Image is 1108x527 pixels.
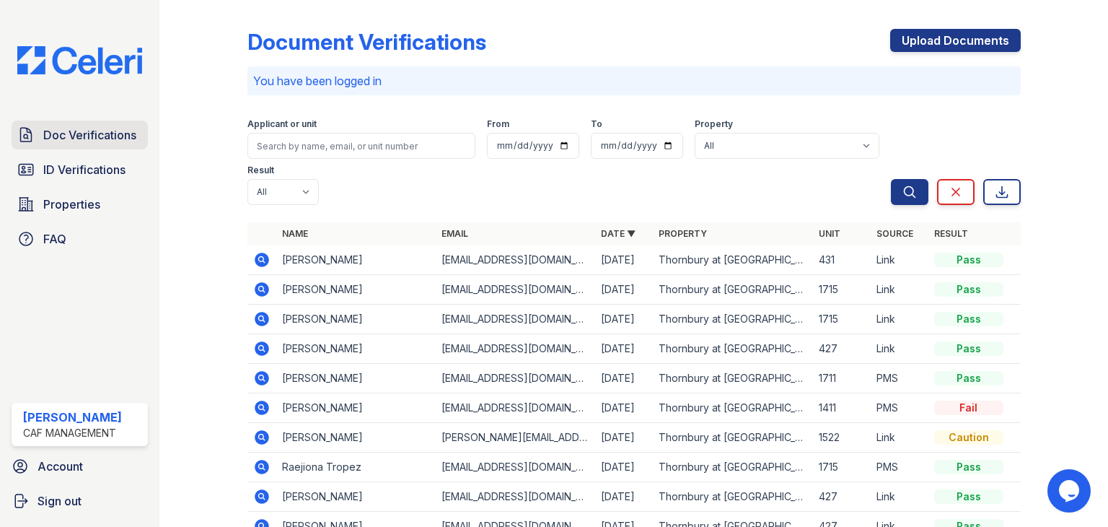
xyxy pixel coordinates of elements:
a: Sign out [6,487,154,515]
iframe: chat widget [1047,469,1094,513]
td: Link [871,275,928,305]
div: Fail [934,401,1003,415]
td: Link [871,423,928,453]
td: PMS [871,364,928,393]
label: Applicant or unit [247,118,317,130]
a: Unit [819,228,840,239]
a: ID Verifications [12,155,148,184]
a: Account [6,452,154,481]
td: Thornbury at [GEOGRAPHIC_DATA] [653,453,812,482]
td: [PERSON_NAME] [276,393,436,423]
td: Thornbury at [GEOGRAPHIC_DATA] [653,245,812,275]
td: Thornbury at [GEOGRAPHIC_DATA] [653,364,812,393]
a: Name [282,228,308,239]
td: Thornbury at [GEOGRAPHIC_DATA] [653,334,812,364]
a: Result [934,228,968,239]
td: 1715 [813,305,871,334]
td: [PERSON_NAME] [276,482,436,512]
td: [DATE] [595,275,653,305]
a: Properties [12,190,148,219]
div: [PERSON_NAME] [23,409,122,426]
td: [DATE] [595,334,653,364]
td: 427 [813,482,871,512]
td: [DATE] [595,393,653,423]
td: [EMAIL_ADDRESS][DOMAIN_NAME] [436,482,595,512]
div: Document Verifications [247,29,486,55]
span: Account [38,458,83,475]
td: Link [871,305,928,334]
div: Pass [934,312,1003,326]
div: Pass [934,489,1003,504]
td: [PERSON_NAME][EMAIL_ADDRESS][DOMAIN_NAME] [436,423,595,453]
td: PMS [871,393,928,423]
p: You have been logged in [253,72,1015,90]
td: [DATE] [595,245,653,275]
div: Pass [934,460,1003,474]
td: 1522 [813,423,871,453]
td: [EMAIL_ADDRESS][DOMAIN_NAME] [436,364,595,393]
span: ID Verifications [43,161,126,178]
td: [PERSON_NAME] [276,364,436,393]
div: Pass [934,253,1003,267]
a: Email [441,228,468,239]
div: Pass [934,282,1003,297]
td: [DATE] [595,364,653,393]
td: [PERSON_NAME] [276,334,436,364]
img: CE_Logo_Blue-a8612792a0a2168367f1c8372b55b34899dd931a85d93a1a3d3e32e68fde9ad4.png [6,46,154,74]
td: [DATE] [595,482,653,512]
td: 427 [813,334,871,364]
a: FAQ [12,225,148,253]
div: Caution [934,430,1003,445]
label: From [487,118,509,130]
td: Thornbury at [GEOGRAPHIC_DATA] [653,393,812,423]
a: Doc Verifications [12,121,148,149]
a: Date ▼ [601,228,636,239]
label: Result [247,165,274,176]
td: Link [871,482,928,512]
a: Upload Documents [890,29,1021,52]
div: Pass [934,341,1003,356]
td: Thornbury at [GEOGRAPHIC_DATA] [653,423,812,453]
td: Thornbury at [GEOGRAPHIC_DATA] [653,305,812,334]
td: Thornbury at [GEOGRAPHIC_DATA] [653,482,812,512]
td: [EMAIL_ADDRESS][DOMAIN_NAME] [436,393,595,423]
td: 1715 [813,453,871,482]
span: Properties [43,196,100,213]
span: Sign out [38,492,82,510]
td: [EMAIL_ADDRESS][DOMAIN_NAME] [436,275,595,305]
span: Doc Verifications [43,126,136,144]
td: [DATE] [595,453,653,482]
td: [DATE] [595,305,653,334]
input: Search by name, email, or unit number [247,133,475,159]
span: FAQ [43,230,66,248]
td: [EMAIL_ADDRESS][DOMAIN_NAME] [436,305,595,334]
td: [DATE] [595,423,653,453]
td: [PERSON_NAME] [276,245,436,275]
td: Link [871,245,928,275]
td: 431 [813,245,871,275]
a: Source [876,228,913,239]
td: PMS [871,453,928,482]
td: [EMAIL_ADDRESS][DOMAIN_NAME] [436,245,595,275]
td: Link [871,334,928,364]
td: 1411 [813,393,871,423]
div: Pass [934,371,1003,386]
td: [EMAIL_ADDRESS][DOMAIN_NAME] [436,334,595,364]
td: Thornbury at [GEOGRAPHIC_DATA] [653,275,812,305]
label: Property [695,118,733,130]
td: 1711 [813,364,871,393]
td: [EMAIL_ADDRESS][DOMAIN_NAME] [436,453,595,482]
label: To [591,118,602,130]
div: CAF Management [23,426,122,440]
td: [PERSON_NAME] [276,423,436,453]
td: 1715 [813,275,871,305]
td: [PERSON_NAME] [276,275,436,305]
a: Property [659,228,707,239]
td: Raejiona Tropez [276,453,436,482]
td: [PERSON_NAME] [276,305,436,334]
